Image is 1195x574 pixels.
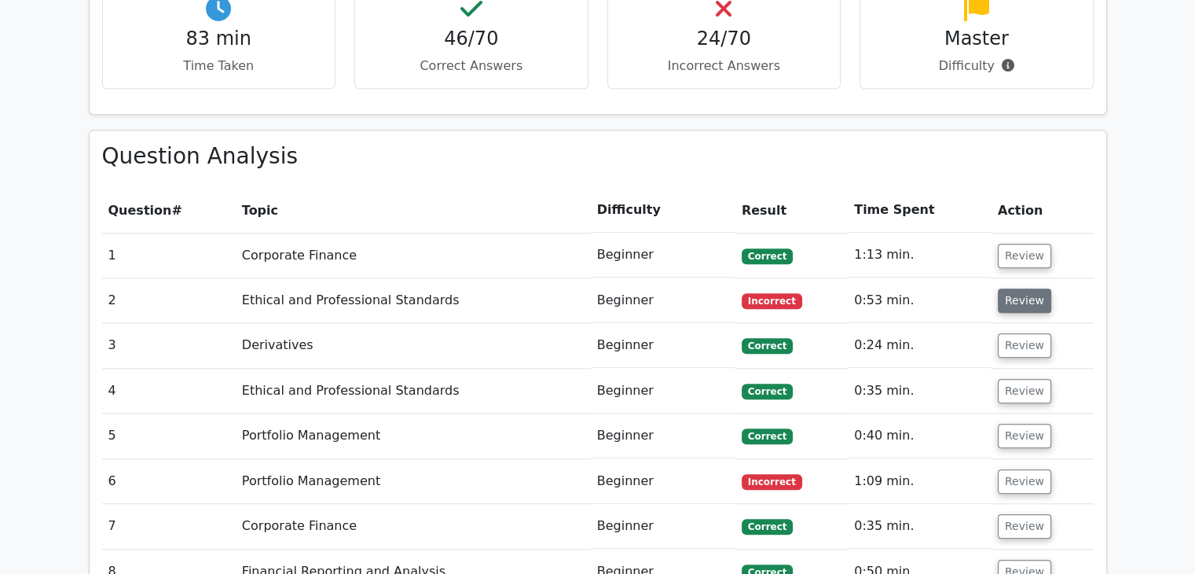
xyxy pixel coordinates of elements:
[998,333,1051,358] button: Review
[591,504,735,549] td: Beginner
[102,233,236,278] td: 1
[848,414,992,458] td: 0:40 min.
[236,233,591,278] td: Corporate Finance
[873,28,1080,50] h4: Master
[998,289,1051,313] button: Review
[102,323,236,368] td: 3
[848,369,992,414] td: 0:35 min.
[848,323,992,368] td: 0:24 min.
[591,323,735,368] td: Beginner
[742,248,793,264] span: Correct
[102,504,236,549] td: 7
[848,504,992,549] td: 0:35 min.
[591,414,735,458] td: Beginner
[102,459,236,504] td: 6
[742,338,793,354] span: Correct
[236,369,591,414] td: Ethical and Professional Standards
[742,519,793,535] span: Correct
[848,278,992,323] td: 0:53 min.
[742,293,802,309] span: Incorrect
[368,28,575,50] h4: 46/70
[102,369,236,414] td: 4
[742,384,793,399] span: Correct
[102,278,236,323] td: 2
[236,414,591,458] td: Portfolio Management
[742,474,802,490] span: Incorrect
[998,469,1051,494] button: Review
[621,28,828,50] h4: 24/70
[998,424,1051,448] button: Review
[998,379,1051,403] button: Review
[115,57,323,75] p: Time Taken
[236,278,591,323] td: Ethical and Professional Standards
[735,188,848,233] th: Result
[848,233,992,278] td: 1:13 min.
[873,57,1080,75] p: Difficulty
[591,278,735,323] td: Beginner
[742,429,793,444] span: Correct
[591,233,735,278] td: Beginner
[236,188,591,233] th: Topic
[236,504,591,549] td: Corporate Finance
[236,459,591,504] td: Portfolio Management
[102,414,236,458] td: 5
[115,28,323,50] h4: 83 min
[102,188,236,233] th: #
[998,244,1051,268] button: Review
[998,514,1051,539] button: Review
[992,188,1094,233] th: Action
[621,57,828,75] p: Incorrect Answers
[591,459,735,504] td: Beginner
[102,143,1094,170] h3: Question Analysis
[368,57,575,75] p: Correct Answers
[108,203,172,218] span: Question
[591,369,735,414] td: Beginner
[591,188,735,233] th: Difficulty
[236,323,591,368] td: Derivatives
[848,459,992,504] td: 1:09 min.
[848,188,992,233] th: Time Spent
